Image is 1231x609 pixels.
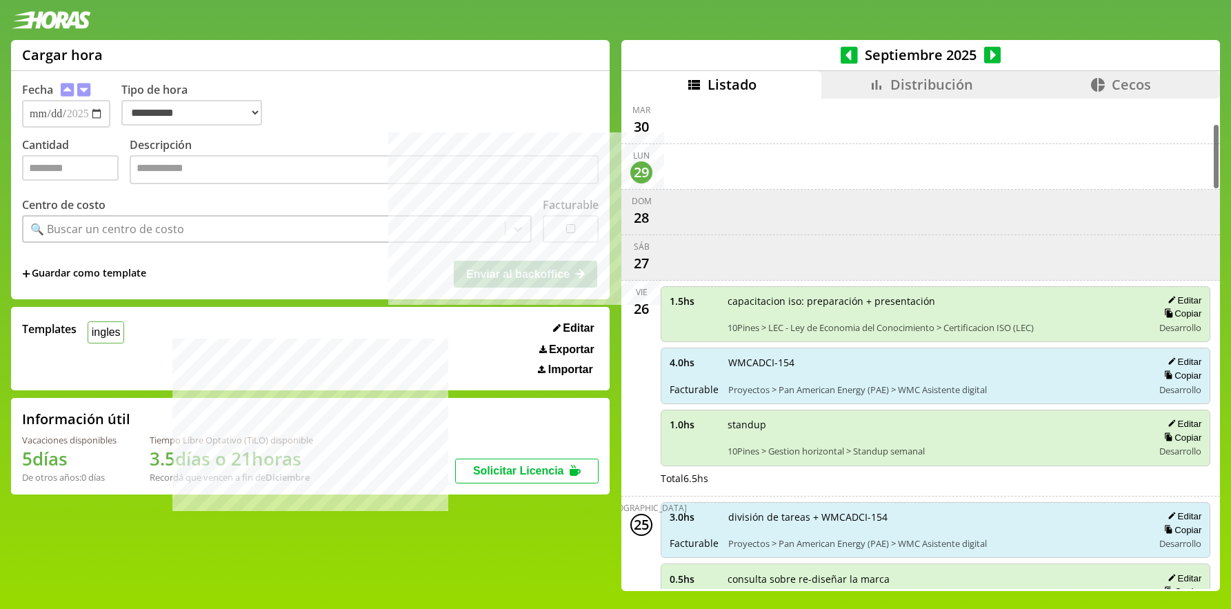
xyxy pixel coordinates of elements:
[1159,321,1201,334] span: Desarrollo
[630,161,652,183] div: 29
[150,471,313,483] div: Recordá que vencen a fin de
[728,383,1143,396] span: Proyectos > Pan American Energy (PAE) > WMC Asistente digital
[1163,510,1201,522] button: Editar
[630,207,652,229] div: 28
[708,75,757,94] span: Listado
[630,514,652,536] div: 25
[1163,294,1201,306] button: Editar
[636,286,648,298] div: vie
[670,294,718,308] span: 1.5 hs
[130,137,599,188] label: Descripción
[563,322,594,335] span: Editar
[670,510,719,523] span: 3.0 hs
[22,410,130,428] h2: Información útil
[1159,383,1201,396] span: Desarrollo
[1159,445,1201,457] span: Desarrollo
[549,321,599,335] button: Editar
[22,434,117,446] div: Vacaciones disponibles
[728,294,1143,308] span: capacitacion iso: preparación + presentación
[630,252,652,274] div: 27
[596,502,687,514] div: [DEMOGRAPHIC_DATA]
[1163,356,1201,368] button: Editar
[728,356,1143,369] span: WMCADCI-154
[22,471,117,483] div: De otros años: 0 días
[728,510,1143,523] span: división de tareas + WMCADCI-154
[1160,308,1201,319] button: Copiar
[632,195,652,207] div: dom
[150,434,313,446] div: Tiempo Libre Optativo (TiLO) disponible
[1160,586,1201,597] button: Copiar
[1163,418,1201,430] button: Editar
[728,572,1143,586] span: consulta sobre re-diseñar la marca
[549,343,594,356] span: Exportar
[1160,370,1201,381] button: Copiar
[621,99,1220,589] div: scrollable content
[535,343,599,357] button: Exportar
[543,197,599,212] label: Facturable
[728,418,1143,431] span: standup
[11,11,91,29] img: logotipo
[1160,432,1201,443] button: Copiar
[670,356,719,369] span: 4.0 hs
[22,197,106,212] label: Centro de costo
[670,418,718,431] span: 1.0 hs
[455,459,599,483] button: Solicitar Licencia
[22,321,77,337] span: Templates
[22,82,53,97] label: Fecha
[130,155,599,184] textarea: Descripción
[670,572,718,586] span: 0.5 hs
[670,383,719,396] span: Facturable
[150,446,313,471] h1: 3.5 días o 21 horas
[121,82,273,128] label: Tipo de hora
[548,363,593,376] span: Importar
[22,266,146,281] span: +Guardar como template
[30,221,184,237] div: 🔍 Buscar un centro de costo
[22,137,130,188] label: Cantidad
[88,321,124,343] button: ingles
[1160,524,1201,536] button: Copiar
[633,150,650,161] div: lun
[728,445,1143,457] span: 10Pines > Gestion horizontal > Standup semanal
[266,471,310,483] b: Diciembre
[1159,537,1201,550] span: Desarrollo
[1112,75,1151,94] span: Cecos
[22,155,119,181] input: Cantidad
[632,104,650,116] div: mar
[630,116,652,138] div: 30
[22,446,117,471] h1: 5 días
[728,537,1143,550] span: Proyectos > Pan American Energy (PAE) > WMC Asistente digital
[670,537,719,550] span: Facturable
[634,241,650,252] div: sáb
[858,46,984,64] span: Septiembre 2025
[473,465,564,477] span: Solicitar Licencia
[22,266,30,281] span: +
[22,46,103,64] h1: Cargar hora
[630,298,652,320] div: 26
[728,321,1143,334] span: 10Pines > LEC - Ley de Economia del Conocimiento > Certificacion ISO (LEC)
[121,100,262,126] select: Tipo de hora
[890,75,973,94] span: Distribución
[661,472,1210,485] div: Total 6.5 hs
[1163,572,1201,584] button: Editar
